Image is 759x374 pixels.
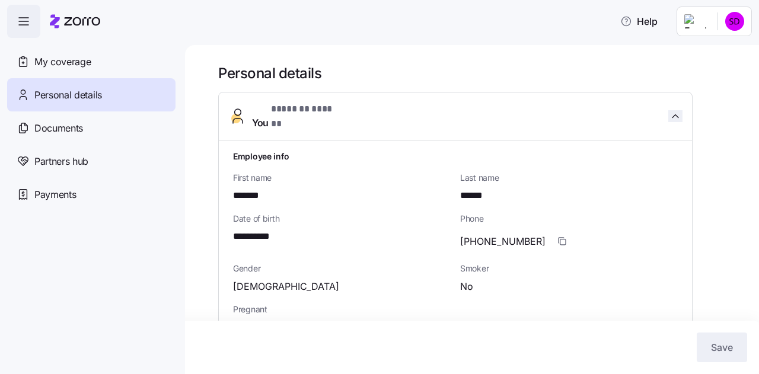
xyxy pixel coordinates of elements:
[233,279,339,294] span: [DEMOGRAPHIC_DATA]
[684,14,708,28] img: Employer logo
[34,154,88,169] span: Partners hub
[711,340,733,354] span: Save
[620,14,658,28] span: Help
[460,279,473,294] span: No
[233,303,678,315] span: Pregnant
[7,111,176,145] a: Documents
[233,263,451,274] span: Gender
[252,102,345,130] span: You
[34,121,83,136] span: Documents
[697,333,747,362] button: Save
[460,234,546,249] span: [PHONE_NUMBER]
[34,55,91,69] span: My coverage
[460,213,678,225] span: Phone
[7,145,176,178] a: Partners hub
[460,263,678,274] span: Smoker
[7,45,176,78] a: My coverage
[7,178,176,211] a: Payments
[233,150,678,162] h1: Employee info
[725,12,744,31] img: d1e9aa9e8c8fc98fcef87fdfd3b0059f
[34,187,76,202] span: Payments
[233,172,451,184] span: First name
[233,213,451,225] span: Date of birth
[34,88,102,103] span: Personal details
[7,78,176,111] a: Personal details
[218,64,742,82] h1: Personal details
[460,172,678,184] span: Last name
[611,9,667,33] button: Help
